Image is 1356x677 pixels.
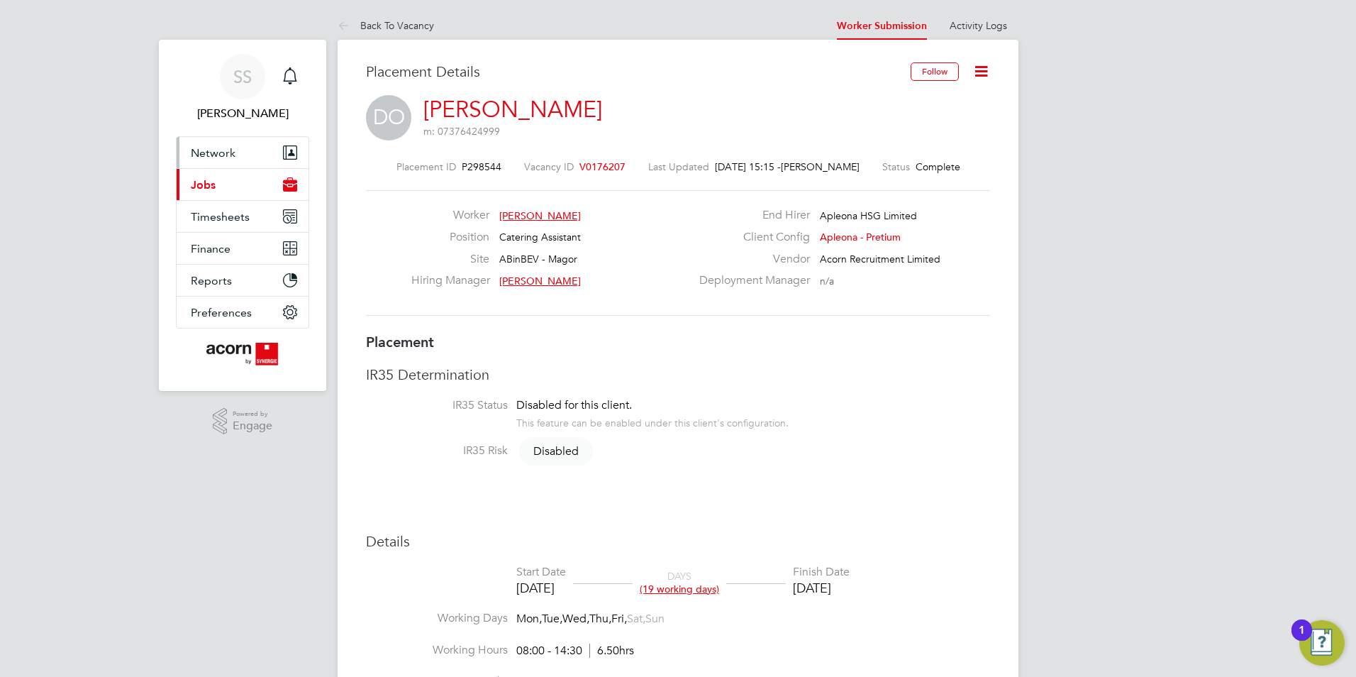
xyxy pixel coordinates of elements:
[191,146,235,160] span: Network
[411,230,489,245] label: Position
[499,209,581,222] span: [PERSON_NAME]
[611,612,627,626] span: Fri,
[579,160,626,173] span: V0176207
[366,334,434,351] b: Placement
[423,125,500,138] span: m: 07376424999
[542,612,562,626] span: Tue,
[715,160,781,173] span: [DATE] 15:15 -
[366,611,508,626] label: Working Days
[233,67,252,86] span: SS
[648,160,709,173] label: Last Updated
[1299,620,1345,666] button: Open Resource Center, 1 new notification
[177,297,309,328] button: Preferences
[1299,630,1305,649] div: 1
[499,231,581,243] span: Catering Assistant
[338,19,434,32] a: Back To Vacancy
[396,160,456,173] label: Placement ID
[411,273,489,288] label: Hiring Manager
[820,275,834,287] span: n/a
[176,343,309,365] a: Go to home page
[640,583,719,595] span: (19 working days)
[793,565,850,580] div: Finish Date
[516,580,566,596] div: [DATE]
[499,275,581,287] span: [PERSON_NAME]
[176,54,309,122] a: SS[PERSON_NAME]
[911,62,959,81] button: Follow
[516,612,542,626] span: Mon,
[916,160,960,173] span: Complete
[177,265,309,296] button: Reports
[589,612,611,626] span: Thu,
[516,644,634,659] div: 08:00 - 14:30
[177,137,309,168] button: Network
[213,408,273,435] a: Powered byEngage
[524,160,574,173] label: Vacancy ID
[462,160,501,173] span: P298544
[691,252,810,267] label: Vendor
[366,365,990,384] h3: IR35 Determination
[366,444,508,458] label: IR35 Risk
[176,105,309,122] span: Sally Smith
[191,306,252,319] span: Preferences
[820,209,917,222] span: Apleona HSG Limited
[589,644,634,658] span: 6.50hrs
[820,253,940,265] span: Acorn Recruitment Limited
[645,612,665,626] span: Sun
[516,565,566,580] div: Start Date
[882,160,910,173] label: Status
[423,96,602,123] a: [PERSON_NAME]
[366,398,508,413] label: IR35 Status
[562,612,589,626] span: Wed,
[366,95,411,141] span: DO
[177,233,309,264] button: Finance
[781,160,860,173] span: [PERSON_NAME]
[411,208,489,223] label: Worker
[366,532,990,551] h3: Details
[177,201,309,232] button: Timesheets
[233,420,272,432] span: Engage
[159,40,326,391] nav: Main navigation
[837,20,927,32] a: Worker Submission
[950,19,1007,32] a: Activity Logs
[516,413,789,429] div: This feature can be enabled under this client's configuration.
[691,230,810,245] label: Client Config
[516,398,632,412] span: Disabled for this client.
[411,252,489,267] label: Site
[627,612,645,626] span: Sat,
[691,208,810,223] label: End Hirer
[366,643,508,658] label: Working Hours
[499,253,577,265] span: ABinBEV - Magor
[177,169,309,200] button: Jobs
[820,231,901,243] span: Apleona - Pretium
[366,62,900,81] h3: Placement Details
[233,408,272,420] span: Powered by
[206,343,279,365] img: acornpeople-logo-retina.png
[191,274,232,287] span: Reports
[191,210,250,224] span: Timesheets
[519,437,593,466] span: Disabled
[191,242,230,255] span: Finance
[691,273,810,288] label: Deployment Manager
[633,570,726,595] div: DAYS
[191,178,216,192] span: Jobs
[793,580,850,596] div: [DATE]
